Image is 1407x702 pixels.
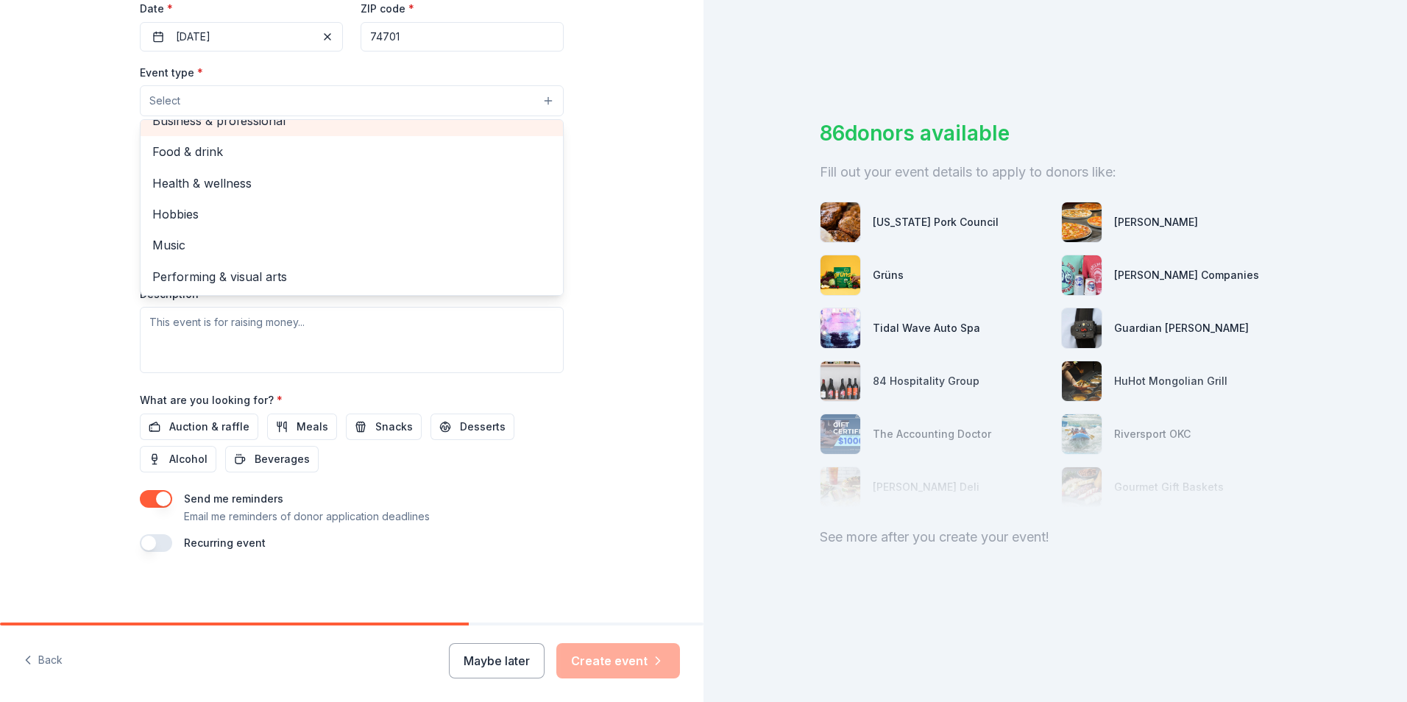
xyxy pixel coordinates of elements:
span: Health & wellness [152,174,551,193]
span: Performing & visual arts [152,267,551,286]
div: Select [140,119,564,296]
button: Select [140,85,564,116]
span: Select [149,92,180,110]
span: Hobbies [152,205,551,224]
span: Business & professional [152,111,551,130]
span: Food & drink [152,142,551,161]
span: Music [152,235,551,255]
